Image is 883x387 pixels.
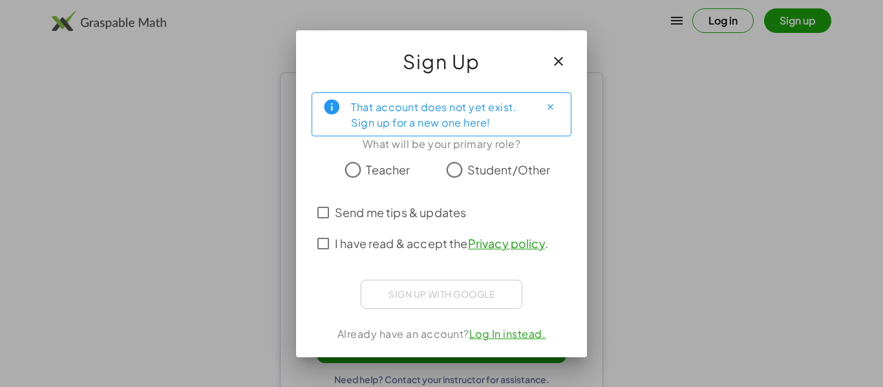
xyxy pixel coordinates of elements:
[351,98,529,131] div: That account does not yet exist. Sign up for a new one here!
[403,46,480,77] span: Sign Up
[312,326,571,342] div: Already have an account?
[467,161,551,178] span: Student/Other
[468,236,545,251] a: Privacy policy
[469,327,546,340] a: Log In instead.
[335,204,466,221] span: Send me tips & updates
[366,161,410,178] span: Teacher
[312,136,571,152] div: What will be your primary role?
[335,235,548,252] span: I have read & accept the .
[540,97,560,118] button: Close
